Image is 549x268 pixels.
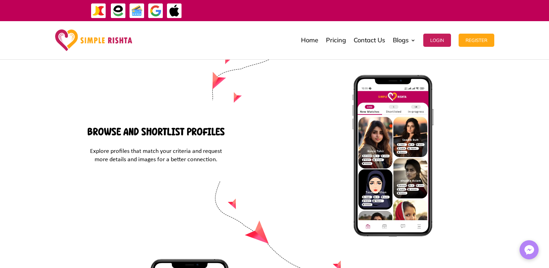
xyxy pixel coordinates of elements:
span: Explore profiles that match your criteria and request more details and images for a better connec... [90,148,222,163]
button: Login [423,34,451,47]
strong: Browse and Shortlist Profiles [87,126,225,138]
img: ApplePay-icon [167,3,182,19]
img: JazzCash-icon [91,3,106,19]
img: Credit Cards [129,3,145,19]
img: EasyPaisa-icon [110,3,126,19]
img: Browse-and-Shortlist-Profiles [353,75,433,237]
img: Messenger [522,243,536,257]
img: GooglePay-icon [148,3,163,19]
a: Contact Us [354,23,385,58]
strong: جاز کیش [462,4,477,16]
strong: ایزی پیسہ [445,4,461,16]
a: Pricing [326,23,346,58]
a: Login [423,23,451,58]
a: Register [459,23,494,58]
a: Blogs [393,23,416,58]
a: Home [301,23,318,58]
button: Register [459,34,494,47]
